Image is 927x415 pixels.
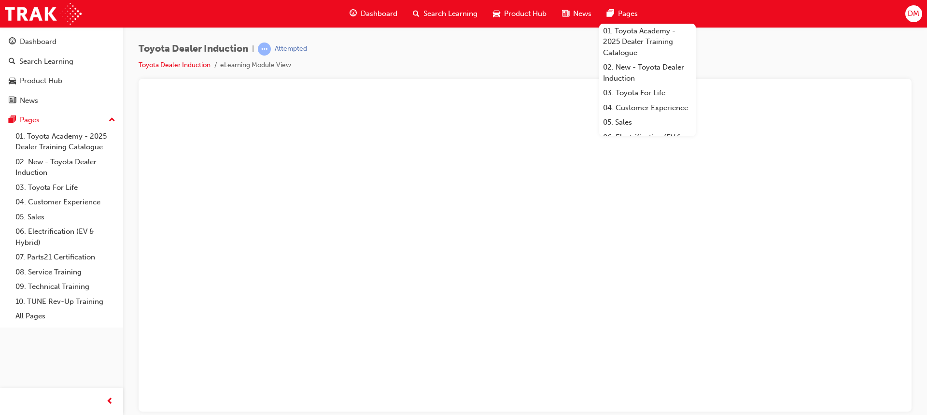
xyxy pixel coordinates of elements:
a: 10. TUNE Rev-Up Training [12,294,119,309]
button: Pages [4,111,119,129]
a: pages-iconPages [599,4,646,24]
span: Dashboard [361,8,397,19]
div: Search Learning [19,56,73,67]
div: Dashboard [20,36,56,47]
a: All Pages [12,309,119,324]
a: 07. Parts21 Certification [12,250,119,265]
div: Pages [20,114,40,126]
span: pages-icon [9,116,16,125]
a: news-iconNews [554,4,599,24]
div: News [20,95,38,106]
a: 09. Technical Training [12,279,119,294]
a: 06. Electrification (EV & Hybrid) [599,130,696,156]
button: DashboardSearch LearningProduct HubNews [4,31,119,111]
a: 01. Toyota Academy - 2025 Dealer Training Catalogue [599,24,696,60]
span: Pages [618,8,638,19]
span: learningRecordVerb_ATTEMPT-icon [258,43,271,56]
span: pages-icon [607,8,614,20]
a: 02. New - Toyota Dealer Induction [599,60,696,86]
span: Search Learning [423,8,478,19]
li: eLearning Module View [220,60,291,71]
a: 03. Toyota For Life [599,86,696,100]
a: 06. Electrification (EV & Hybrid) [12,224,119,250]
a: 04. Customer Experience [12,195,119,210]
a: car-iconProduct Hub [485,4,554,24]
span: DM [908,8,919,19]
a: guage-iconDashboard [342,4,405,24]
span: car-icon [493,8,500,20]
span: car-icon [9,77,16,86]
a: Toyota Dealer Induction [139,61,211,69]
span: guage-icon [9,38,16,46]
span: guage-icon [350,8,357,20]
div: Product Hub [20,75,62,86]
a: 01. Toyota Academy - 2025 Dealer Training Catalogue [12,129,119,155]
div: Attempted [275,44,307,54]
span: Toyota Dealer Induction [139,43,248,55]
a: 02. New - Toyota Dealer Induction [12,155,119,180]
span: search-icon [413,8,420,20]
span: up-icon [109,114,115,127]
span: search-icon [9,57,15,66]
a: Dashboard [4,33,119,51]
a: 05. Sales [599,115,696,130]
a: 04. Customer Experience [599,100,696,115]
a: search-iconSearch Learning [405,4,485,24]
span: Product Hub [504,8,547,19]
img: Trak [5,3,82,25]
span: | [252,43,254,55]
a: 03. Toyota For Life [12,180,119,195]
a: 05. Sales [12,210,119,225]
span: prev-icon [106,396,113,408]
a: Search Learning [4,53,119,71]
span: news-icon [562,8,569,20]
span: News [573,8,591,19]
a: Product Hub [4,72,119,90]
a: News [4,92,119,110]
button: DM [905,5,922,22]
a: 08. Service Training [12,265,119,280]
span: news-icon [9,97,16,105]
